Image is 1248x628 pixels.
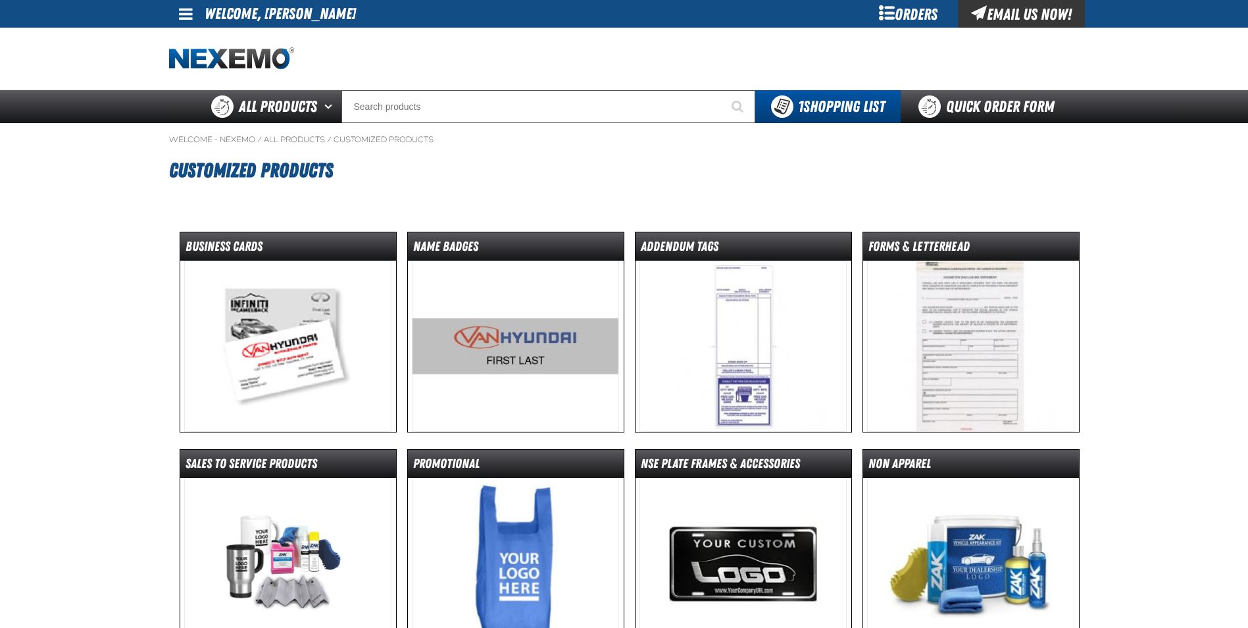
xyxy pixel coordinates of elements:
[184,261,391,432] img: Business Cards
[412,261,619,432] img: Name Badges
[798,97,803,116] strong: 1
[264,134,325,145] a: All Products
[798,97,885,116] span: Shopping List
[257,134,262,145] span: /
[169,47,294,70] img: Nexemo logo
[169,47,294,70] a: Home
[636,238,851,261] dt: Addendum Tags
[180,238,396,261] dt: Business Cards
[755,90,901,123] button: You have 1 Shopping List. Open to view details
[639,261,847,432] img: Addendum Tags
[863,455,1079,478] dt: Non Apparel
[407,232,624,432] a: Name Badges
[635,232,852,432] a: Addendum Tags
[722,90,755,123] button: Start Searching
[863,238,1079,261] dt: Forms & Letterhead
[862,232,1080,432] a: Forms & Letterhead
[408,455,624,478] dt: Promotional
[408,238,624,261] dt: Name Badges
[320,90,341,123] button: Open All Products pages
[341,90,755,123] input: Search
[867,261,1074,432] img: Forms & Letterhead
[239,95,317,118] span: All Products
[636,455,851,478] dt: nse Plate Frames & Accessories
[180,455,396,478] dt: Sales to Service Products
[169,134,1080,145] nav: Breadcrumbs
[327,134,332,145] span: /
[901,90,1079,123] a: Quick Order Form
[169,153,1080,188] h1: Customized Products
[180,232,397,432] a: Business Cards
[169,134,255,145] a: Welcome - Nexemo
[334,134,434,145] a: Customized Products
